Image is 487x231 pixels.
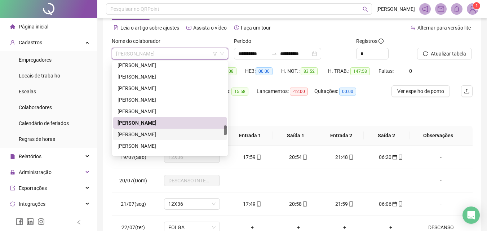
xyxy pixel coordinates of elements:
span: Observações [415,132,461,139]
span: Locais de trabalho [19,73,60,79]
span: Atualizar tabela [431,50,466,58]
span: mobile [302,201,307,206]
span: DESCANSO INTER-JORNADA [168,175,216,186]
span: - [440,154,442,160]
span: 1 [475,3,478,8]
span: instagram [37,218,45,225]
div: Lançamentos: [257,87,314,95]
span: Empregadores [19,57,52,63]
span: file-text [114,25,119,30]
span: Página inicial [19,24,48,30]
span: mobile [348,155,354,160]
div: NAOMI FLAVIO KOGA [113,59,227,71]
span: 00:00 [339,88,356,95]
span: PATRICIA JEANE FERREIRA DE MORAIS [116,48,224,59]
th: Saída 1 [273,126,318,146]
span: linkedin [27,218,34,225]
span: export [10,186,15,191]
span: Faltas: [378,68,395,74]
span: Colaboradores [19,105,52,110]
span: Registros [356,37,384,45]
span: 83:52 [301,67,318,75]
label: Nome do colaborador [112,37,165,45]
span: swap [411,25,416,30]
span: Calendário de feriados [19,120,69,126]
span: to [271,51,277,57]
span: reload [423,51,428,56]
span: calendar [391,155,397,160]
span: - [440,178,442,183]
span: 17:59 [243,154,256,160]
span: swap-right [271,51,277,57]
div: 17:49 [235,200,270,208]
div: NEUZA LIMA DA SILVA DE CARVALHO [113,83,227,94]
span: Escalas [19,89,36,94]
div: H. NOT.: [281,67,328,75]
span: user-add [10,40,15,45]
div: 06:06 [373,200,408,208]
th: Entrada 1 [227,126,273,146]
span: youtube [186,25,191,30]
span: left [76,220,81,225]
button: Ver espelho de ponto [391,85,450,97]
span: calendar [391,201,397,206]
span: mobile [302,155,307,160]
div: NATALIA DE ALMEIDA MUNIZ DA SILVA FURTADO [113,71,227,83]
div: [PERSON_NAME] [118,61,222,69]
span: 19/07(Sáb) [120,154,146,160]
span: filter [213,52,217,56]
span: 21:48 [335,154,348,160]
span: notification [422,6,428,12]
span: 20:54 [289,154,302,160]
span: Faça um tour [241,25,271,31]
label: Período [234,37,256,45]
div: RAFAELA COSTA DOS SANTOS [113,140,227,152]
span: 15:58 [231,88,248,95]
span: facebook [16,218,23,225]
span: Administração [19,169,52,175]
span: Regras de horas [19,136,55,142]
span: mobile [348,201,354,206]
div: HE 3: [245,67,281,75]
span: 21/07(seg) [121,201,146,207]
div: [PERSON_NAME] [118,96,222,104]
div: PATRICIA JEANE FERREIRA DE MORAIS [113,117,227,129]
span: file [10,154,15,159]
span: info-circle [378,39,384,44]
span: bell [453,6,460,12]
div: 20:58 [281,200,316,208]
span: Cadastros [19,40,42,45]
span: sync [10,201,15,206]
div: ORGILIO DIOGO NETO [113,106,227,117]
span: Exportações [19,185,47,191]
span: mobile [397,201,403,206]
div: [PERSON_NAME] [118,142,222,150]
div: PAULO FERNANDO BASTOS [113,129,227,140]
sup: Atualize o seu contato no menu Meus Dados [473,2,480,9]
span: 06:20 [379,154,391,160]
span: home [10,24,15,29]
span: mobile [397,155,403,160]
div: [PERSON_NAME] [118,107,222,115]
span: lock [10,170,15,175]
th: Entrada 2 [318,126,364,146]
span: mobile [256,201,261,206]
span: [PERSON_NAME] [376,5,415,13]
span: search [363,6,368,12]
th: Saída 2 [364,126,409,146]
span: 0 [409,68,412,74]
img: 91077 [467,4,478,14]
div: [PERSON_NAME] [118,73,222,81]
div: Quitações: [314,87,365,95]
span: Leia o artigo sobre ajustes [120,25,179,31]
button: Atualizar tabela [417,48,472,59]
div: Open Intercom Messenger [462,206,480,224]
div: [PERSON_NAME] [118,119,222,127]
span: upload [464,88,470,94]
span: 12X36 [168,152,216,163]
div: - [420,200,462,208]
span: mobile [256,155,261,160]
div: [PERSON_NAME] [118,154,222,161]
span: 20/07(Dom) [119,178,147,183]
span: Relatórios [19,154,41,159]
